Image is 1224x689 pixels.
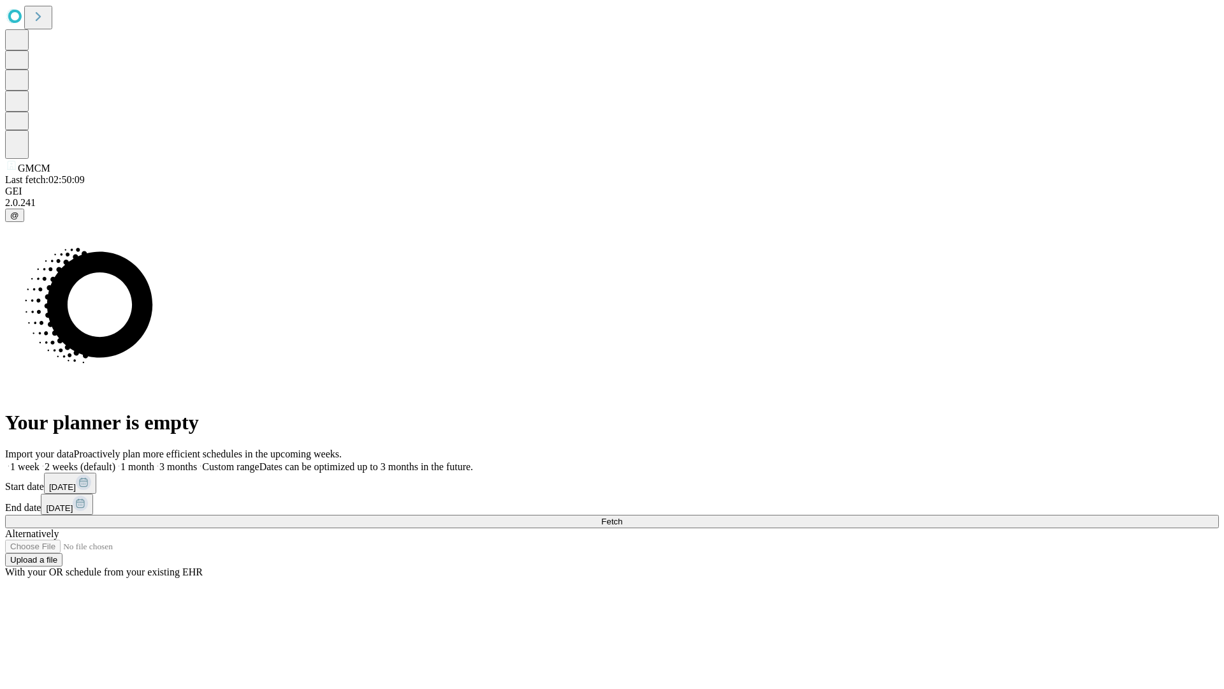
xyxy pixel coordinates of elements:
[202,461,259,472] span: Custom range
[120,461,154,472] span: 1 month
[5,473,1219,494] div: Start date
[10,461,40,472] span: 1 week
[5,515,1219,528] button: Fetch
[5,553,62,567] button: Upload a file
[44,473,96,494] button: [DATE]
[5,528,59,539] span: Alternatively
[5,174,85,185] span: Last fetch: 02:50:09
[49,482,76,492] span: [DATE]
[5,186,1219,197] div: GEI
[74,448,342,459] span: Proactively plan more efficient schedules in the upcoming weeks.
[18,163,50,174] span: GMCM
[45,461,115,472] span: 2 weeks (default)
[5,197,1219,209] div: 2.0.241
[46,503,73,513] span: [DATE]
[10,211,19,220] span: @
[5,209,24,222] button: @
[601,517,622,526] span: Fetch
[5,411,1219,434] h1: Your planner is empty
[5,448,74,459] span: Import your data
[5,567,203,577] span: With your OR schedule from your existing EHR
[5,494,1219,515] div: End date
[41,494,93,515] button: [DATE]
[259,461,473,472] span: Dates can be optimized up to 3 months in the future.
[159,461,197,472] span: 3 months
